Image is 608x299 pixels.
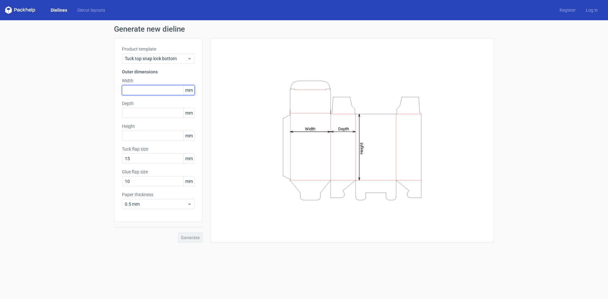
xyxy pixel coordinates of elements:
[122,100,195,107] label: Depth
[122,46,195,52] label: Product template
[183,131,194,140] span: mm
[338,126,349,131] tspan: Depth
[122,78,195,84] label: Width
[122,191,195,198] label: Paper thickness
[305,126,315,131] tspan: Width
[122,123,195,129] label: Height
[183,108,194,118] span: mm
[125,55,187,62] span: Tuck top snap lock bottom
[554,7,581,13] a: Register
[114,25,494,33] h1: Generate new dieline
[359,142,364,154] tspan: Height
[46,7,72,13] a: Dielines
[183,85,194,95] span: mm
[183,177,194,186] span: mm
[122,69,195,75] h3: Outer dimensions
[72,7,110,13] a: Diecut layouts
[125,201,187,207] span: 0.5 mm
[183,154,194,163] span: mm
[122,169,195,175] label: Glue flap size
[122,146,195,152] label: Tuck flap size
[581,7,603,13] a: Log in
